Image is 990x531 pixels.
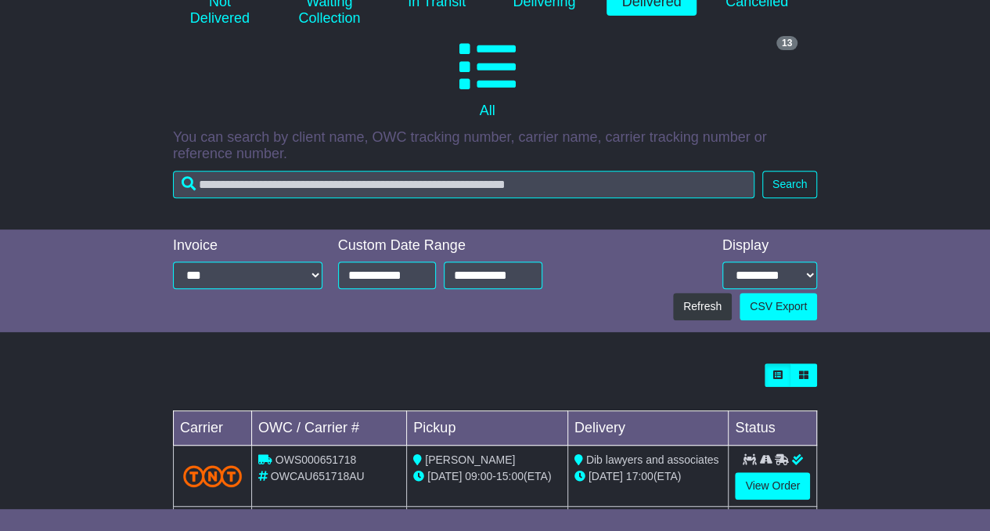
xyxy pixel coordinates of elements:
[776,36,797,50] span: 13
[173,33,801,125] a: 13 All
[735,472,810,500] a: View Order
[275,453,357,466] span: OWS000651718
[183,465,242,486] img: TNT_Domestic.png
[762,171,817,198] button: Search
[729,411,817,446] td: Status
[673,293,732,320] button: Refresh
[496,470,524,482] span: 15:00
[173,237,322,255] div: Invoice
[173,411,251,446] td: Carrier
[589,470,623,482] span: [DATE]
[407,411,568,446] td: Pickup
[740,293,817,320] a: CSV Export
[173,129,817,163] p: You can search by client name, OWC tracking number, carrier name, carrier tracking number or refe...
[626,470,653,482] span: 17:00
[586,453,719,466] span: Dib lawyers and associates
[567,411,729,446] td: Delivery
[413,468,561,485] div: - (ETA)
[574,468,722,485] div: (ETA)
[427,470,462,482] span: [DATE]
[722,237,817,255] div: Display
[338,237,542,255] div: Custom Date Range
[251,411,406,446] td: OWC / Carrier #
[425,453,515,466] span: [PERSON_NAME]
[271,470,365,482] span: OWCAU651718AU
[465,470,492,482] span: 09:00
